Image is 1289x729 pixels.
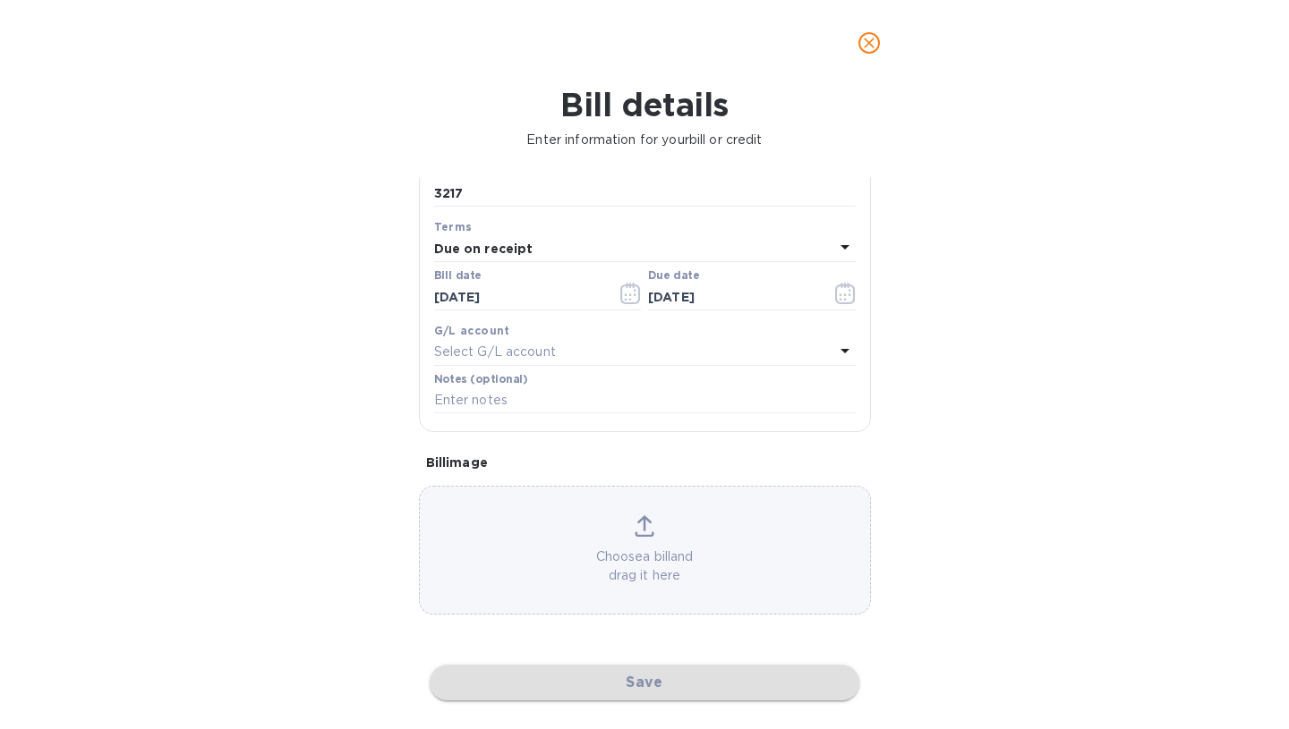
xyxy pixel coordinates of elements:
p: Choose a bill and drag it here [420,547,870,585]
label: Bill date [434,271,482,282]
input: Due date [648,284,817,310]
b: G/L account [434,324,510,337]
p: Enter information for your bill or credit [14,131,1275,149]
label: Due date [648,271,699,282]
input: Enter bill number [434,181,856,208]
input: Enter notes [434,387,856,414]
input: Select date [434,284,603,310]
label: Notes (optional) [434,374,528,385]
button: close [848,21,891,64]
p: Bill image [426,454,864,471]
b: Due on receipt [434,242,534,256]
label: Bill number [434,167,499,178]
h1: Bill details [14,86,1275,123]
p: Select G/L account [434,343,556,361]
b: Terms [434,220,473,233]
